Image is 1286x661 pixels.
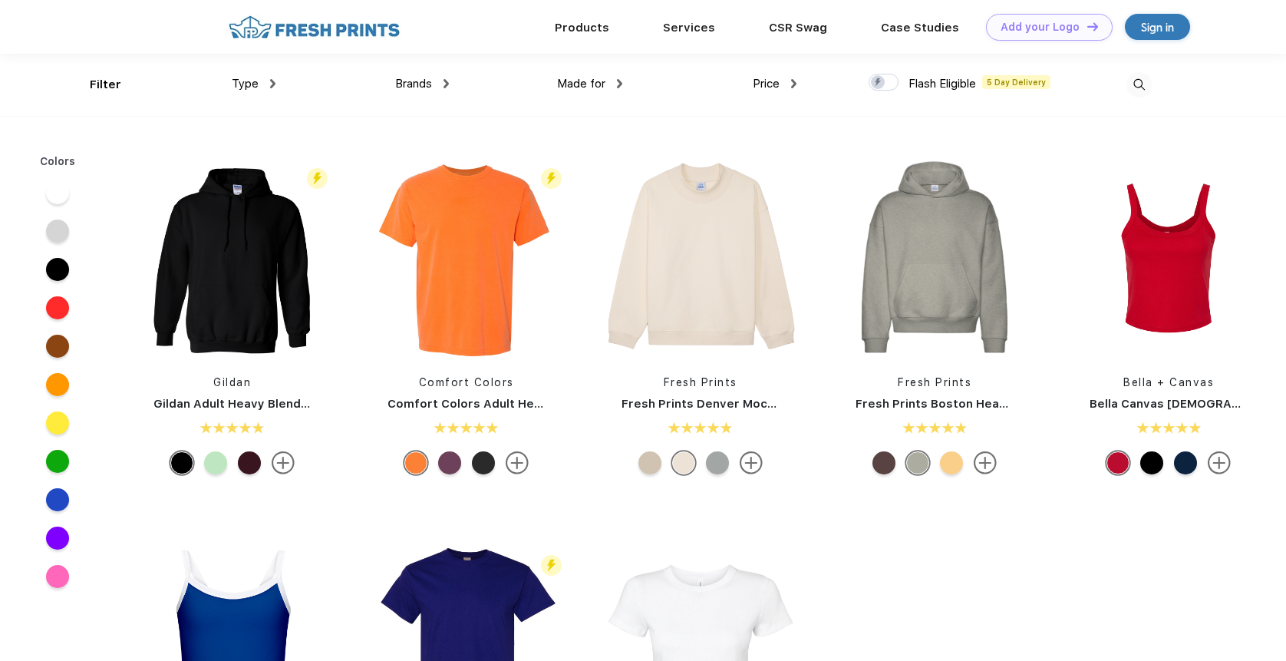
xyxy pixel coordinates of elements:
[1001,21,1080,34] div: Add your Logo
[270,79,275,88] img: dropdown.png
[638,451,661,474] div: Sand
[444,79,449,88] img: dropdown.png
[906,451,929,474] div: Heathered Grey
[232,77,259,91] span: Type
[740,451,763,474] img: more.svg
[1140,451,1163,474] div: Solid Blk Blend
[555,21,609,35] a: Products
[598,155,803,359] img: func=resize&h=266
[1174,451,1197,474] div: Solid Navy Blend
[307,168,328,189] img: flash_active_toggle.svg
[664,376,737,388] a: Fresh Prints
[213,376,251,388] a: Gildan
[898,376,971,388] a: Fresh Prints
[419,376,514,388] a: Comfort Colors
[672,451,695,474] div: Buttermilk
[856,397,1098,411] a: Fresh Prints Boston Heavyweight Hoodie
[1125,14,1190,40] a: Sign in
[387,397,638,411] a: Comfort Colors Adult Heavyweight T-Shirt
[617,79,622,88] img: dropdown.png
[1208,451,1231,474] img: more.svg
[753,77,780,91] span: Price
[130,155,335,359] img: func=resize&h=266
[1106,451,1129,474] div: Solid Red Blend
[1087,22,1098,31] img: DT
[541,555,562,576] img: flash_active_toggle.svg
[940,451,963,474] div: Bahama Yellow
[272,451,295,474] img: more.svg
[153,397,489,411] a: Gildan Adult Heavy Blend 8 Oz. 50/50 Hooded Sweatshirt
[364,155,569,359] img: func=resize&h=266
[791,79,796,88] img: dropdown.png
[541,168,562,189] img: flash_active_toggle.svg
[404,451,427,474] div: Burnt Orange
[506,451,529,474] img: more.svg
[706,451,729,474] div: Heathered Grey
[204,451,227,474] div: Mint Green
[170,451,193,474] div: Black
[1123,376,1214,388] a: Bella + Canvas
[974,451,997,474] img: more.svg
[557,77,605,91] span: Made for
[622,397,955,411] a: Fresh Prints Denver Mock Neck Heavyweight Sweatshirt
[438,451,461,474] div: Berry
[1141,18,1174,36] div: Sign in
[1126,72,1152,97] img: desktop_search.svg
[833,155,1037,359] img: func=resize&h=266
[872,451,895,474] div: Dark Chocolate
[908,77,976,91] span: Flash Eligible
[472,451,495,474] div: Pepper
[224,14,404,41] img: fo%20logo%202.webp
[90,76,121,94] div: Filter
[238,451,261,474] div: Maroon
[28,154,87,170] div: Colors
[395,77,432,91] span: Brands
[1067,155,1271,359] img: func=resize&h=266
